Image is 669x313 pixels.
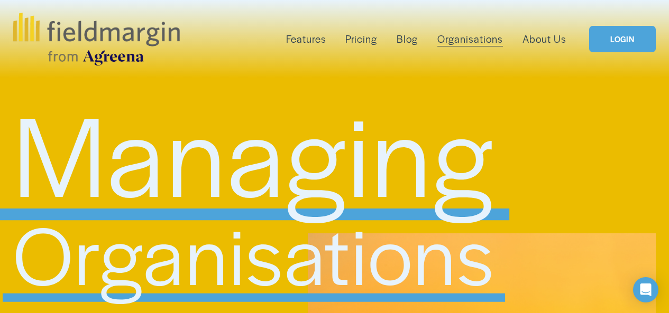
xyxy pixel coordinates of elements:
[633,277,658,302] div: Open Intercom Messenger
[523,31,566,48] a: About Us
[589,26,656,53] a: LOGIN
[13,13,179,65] img: fieldmargin.com
[13,72,494,230] span: Managing
[13,196,495,308] span: Organisations
[437,31,503,48] a: Organisations
[286,32,326,46] span: Features
[286,31,326,48] a: folder dropdown
[397,31,418,48] a: Blog
[345,31,377,48] a: Pricing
